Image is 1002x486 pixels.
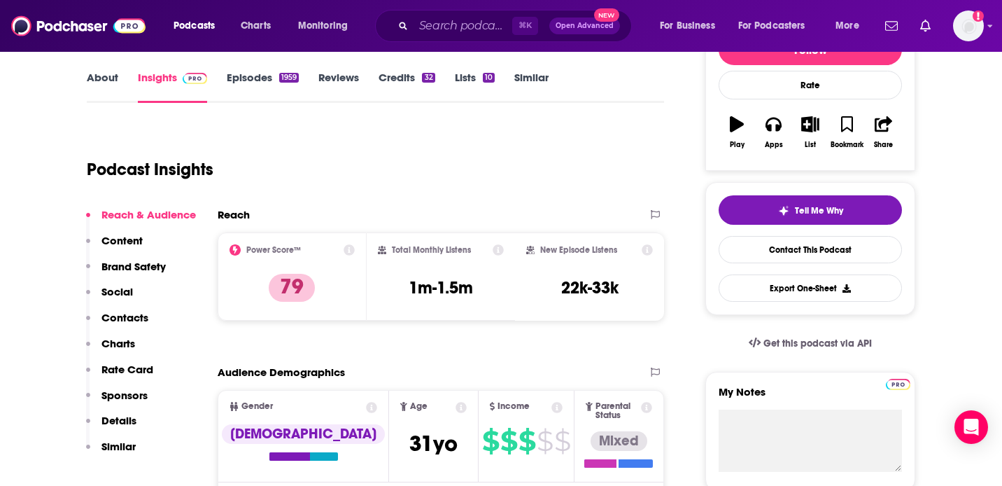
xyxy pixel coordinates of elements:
div: Mixed [591,431,647,451]
input: Search podcasts, credits, & more... [414,15,512,37]
button: Play [719,107,755,158]
span: $ [518,430,535,452]
svg: Add a profile image [973,11,984,22]
span: Gender [241,402,273,411]
span: Logged in as jciarczynski [953,11,984,41]
a: InsightsPodchaser Pro [138,71,207,103]
button: Charts [86,337,135,363]
a: Charts [232,15,279,37]
button: Reach & Audience [86,208,196,234]
div: 32 [422,73,435,83]
button: Contacts [86,311,148,337]
p: Rate Card [101,363,153,376]
p: Similar [101,440,136,453]
div: Rate [719,71,902,99]
a: Show notifications dropdown [880,14,903,38]
button: open menu [164,15,233,37]
span: Monitoring [298,16,348,36]
button: Show profile menu [953,11,984,41]
h3: 1m-1.5m [409,277,473,298]
button: Open AdvancedNew [549,18,620,34]
button: Similar [86,440,136,466]
div: List [805,141,816,149]
button: Bookmark [828,107,865,158]
div: 10 [483,73,495,83]
span: Get this podcast via API [763,338,872,349]
img: tell me why sparkle [778,205,789,216]
button: Brand Safety [86,260,166,286]
p: Reach & Audience [101,208,196,221]
div: Search podcasts, credits, & more... [388,10,645,42]
button: Export One-Sheet [719,275,902,302]
span: $ [554,430,570,452]
a: Get this podcast via API [738,326,883,361]
img: Podchaser - Follow, Share and Rate Podcasts [11,13,146,39]
h3: 22k-33k [561,277,619,298]
span: Age [410,402,428,411]
div: Share [874,141,893,149]
a: Pro website [886,377,910,390]
span: Open Advanced [556,22,614,29]
div: Apps [765,141,783,149]
span: ⌘ K [512,17,538,35]
label: My Notes [719,385,902,410]
button: open menu [288,15,366,37]
button: open menu [729,15,826,37]
span: Parental Status [595,402,639,420]
p: Charts [101,337,135,350]
span: 31 yo [409,430,458,457]
button: Share [866,107,902,158]
p: Details [101,414,136,427]
a: Episodes1959 [227,71,299,103]
a: Reviews [318,71,359,103]
div: Open Intercom Messenger [954,410,988,444]
span: Tell Me Why [795,205,843,216]
span: For Business [660,16,715,36]
h2: Total Monthly Listens [392,245,471,255]
img: User Profile [953,11,984,41]
p: Sponsors [101,389,148,402]
div: [DEMOGRAPHIC_DATA] [222,424,385,444]
p: Brand Safety [101,260,166,273]
div: Play [730,141,745,149]
a: Credits32 [379,71,435,103]
button: open menu [650,15,733,37]
p: Content [101,234,143,247]
a: Lists10 [455,71,495,103]
span: $ [482,430,499,452]
p: Social [101,285,133,298]
button: Social [86,285,133,311]
button: Rate Card [86,363,153,389]
button: List [792,107,828,158]
h2: New Episode Listens [540,245,617,255]
p: Contacts [101,311,148,324]
img: Podchaser Pro [886,379,910,390]
span: Charts [241,16,271,36]
button: tell me why sparkleTell Me Why [719,195,902,225]
a: About [87,71,118,103]
button: Details [86,414,136,440]
span: New [594,8,619,22]
button: Content [86,234,143,260]
div: 1959 [279,73,299,83]
a: Contact This Podcast [719,236,902,263]
button: Sponsors [86,389,148,415]
div: Bookmark [831,141,863,149]
span: More [835,16,859,36]
a: Similar [514,71,549,103]
p: 79 [269,274,315,302]
a: Show notifications dropdown [915,14,936,38]
button: open menu [826,15,877,37]
h2: Power Score™ [246,245,301,255]
button: Apps [755,107,791,158]
img: Podchaser Pro [183,73,207,84]
span: $ [537,430,553,452]
span: Income [498,402,530,411]
span: Podcasts [174,16,215,36]
h2: Audience Demographics [218,366,345,379]
h1: Podcast Insights [87,159,213,180]
h2: Reach [218,208,250,221]
span: $ [500,430,517,452]
span: For Podcasters [738,16,805,36]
